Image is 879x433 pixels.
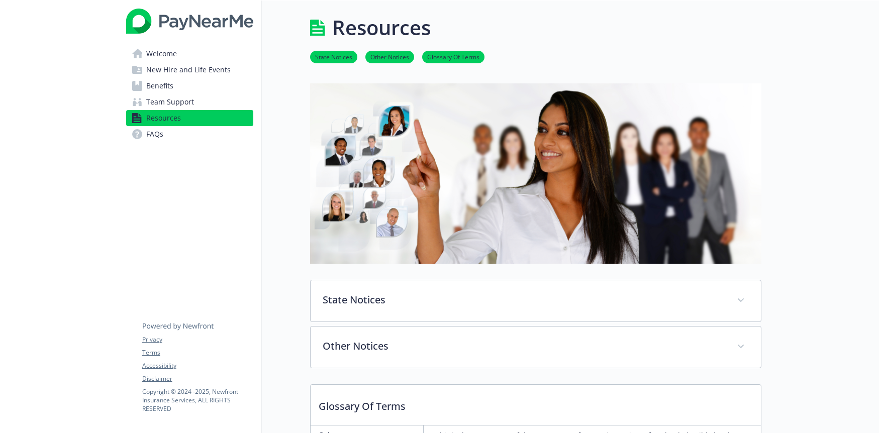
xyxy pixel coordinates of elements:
[142,374,253,383] a: Disclaimer
[142,387,253,413] p: Copyright © 2024 - 2025 , Newfront Insurance Services, ALL RIGHTS RESERVED
[422,52,484,61] a: Glossary Of Terms
[146,46,177,62] span: Welcome
[126,78,253,94] a: Benefits
[332,13,431,43] h1: Resources
[126,110,253,126] a: Resources
[146,62,231,78] span: New Hire and Life Events
[146,110,181,126] span: Resources
[146,78,173,94] span: Benefits
[126,62,253,78] a: New Hire and Life Events
[146,94,194,110] span: Team Support
[365,52,414,61] a: Other Notices
[142,335,253,344] a: Privacy
[142,348,253,357] a: Terms
[311,327,761,368] div: Other Notices
[323,292,725,307] p: State Notices
[142,361,253,370] a: Accessibility
[146,126,163,142] span: FAQs
[126,126,253,142] a: FAQs
[126,46,253,62] a: Welcome
[311,385,761,422] p: Glossary Of Terms
[311,280,761,321] div: State Notices
[310,52,357,61] a: State Notices
[323,339,725,354] p: Other Notices
[126,94,253,110] a: Team Support
[310,83,761,264] img: resources page banner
